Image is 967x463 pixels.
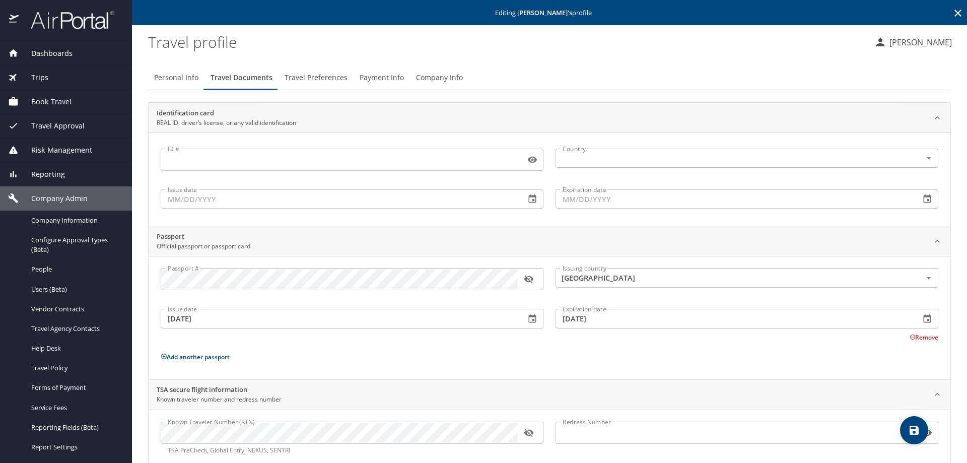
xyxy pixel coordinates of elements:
img: airportal-logo.png [20,10,114,30]
strong: [PERSON_NAME] 's [517,8,572,17]
span: Company Information [31,216,120,225]
span: Book Travel [19,96,72,107]
div: PassportOfficial passport or passport card [149,256,950,379]
div: Profile [148,65,951,90]
div: Identification cardREAL ID, driver’s license, or any valid identification [149,103,950,133]
h2: Passport [157,232,250,242]
p: Editing profile [135,10,964,16]
button: Open [923,272,935,284]
button: Open [923,152,935,164]
span: Forms of Payment [31,383,120,392]
span: Users (Beta) [31,285,120,294]
h2: Identification card [157,108,296,118]
input: MM/DD/YYYY [556,309,912,328]
p: [PERSON_NAME] [886,36,952,48]
span: Travel Documents [211,72,272,84]
p: Official passport or passport card [157,242,250,251]
span: Reporting [19,169,65,180]
input: MM/DD/YYYY [161,309,517,328]
span: Travel Policy [31,363,120,373]
button: Add another passport [161,353,230,361]
input: MM/DD/YYYY [556,189,912,209]
span: Company Info [416,72,463,84]
span: Travel Agency Contacts [31,324,120,334]
button: save [900,416,928,444]
h1: Travel profile [148,26,866,57]
p: TSA PreCheck, Global Entry, NEXUS, SENTRI [168,446,536,455]
img: icon-airportal.png [9,10,20,30]
span: People [31,264,120,274]
button: [PERSON_NAME] [870,33,956,51]
span: Dashboards [19,48,73,59]
span: Help Desk [31,344,120,353]
p: REAL ID, driver’s license, or any valid identification [157,118,296,127]
span: Travel Approval [19,120,85,131]
div: Identification cardREAL ID, driver’s license, or any valid identification [149,133,950,226]
span: Payment Info [360,72,404,84]
div: PassportOfficial passport or passport card [149,226,950,256]
div: TSA secure flight informationKnown traveler number and redress number [149,380,950,410]
span: Service Fees [31,403,120,413]
span: Trips [19,72,48,83]
button: Remove [910,333,938,342]
input: MM/DD/YYYY [161,189,517,209]
p: Known traveler number and redress number [157,395,282,404]
h2: TSA secure flight information [157,385,282,395]
span: Reporting Fields (Beta) [31,423,120,432]
span: Travel Preferences [285,72,348,84]
span: Company Admin [19,193,88,204]
span: Risk Management [19,145,92,156]
span: Configure Approval Types (Beta) [31,235,120,254]
span: Report Settings [31,442,120,452]
span: Vendor Contracts [31,304,120,314]
span: Personal Info [154,72,198,84]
